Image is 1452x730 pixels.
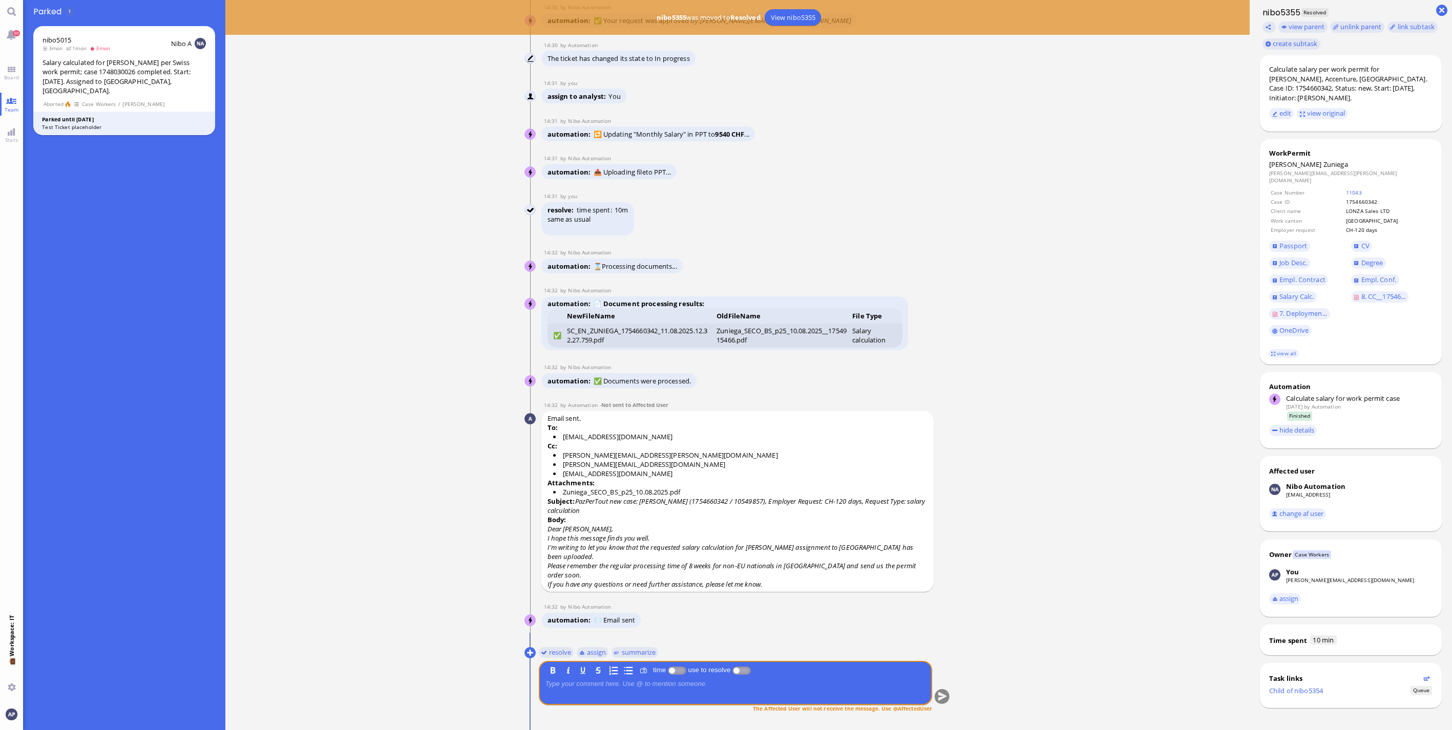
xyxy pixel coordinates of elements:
span: time spent [577,205,612,214]
dd: [PERSON_NAME][EMAIL_ADDRESS][PERSON_NAME][DOMAIN_NAME] [1269,169,1433,184]
span: automation@bluelakelegal.com [568,401,597,409]
span: automation@bluelakelegal.com [568,41,597,49]
span: 10m [615,205,628,214]
strong: Body: [548,515,566,524]
img: Automation [524,413,536,424]
img: Nibo Automation [525,376,536,387]
td: 1754660342 [1345,198,1432,206]
span: CV [1361,241,1370,250]
li: [PERSON_NAME][EMAIL_ADDRESS][PERSON_NAME][DOMAIN_NAME] [553,450,928,460]
p-inputswitch: Log time spent [668,666,686,674]
span: by [560,363,569,371]
div: Calculate salary for work permit case [1286,394,1433,403]
b: nibo5355 [657,13,686,22]
button: unlink parent [1330,22,1384,33]
th: NewFileName [564,308,713,323]
span: Finished [1287,412,1313,420]
div: Automation [1269,382,1433,391]
a: Empl. Contract [1269,274,1328,286]
li: [EMAIL_ADDRESS][DOMAIN_NAME] [553,469,928,478]
a: Degree [1351,257,1386,269]
div: Affected user [1269,466,1315,476]
a: 11043 [1346,189,1362,196]
span: 📤 Uploading file to PPT... [594,167,671,177]
span: Job Desc. [1279,258,1307,267]
img: You [525,91,536,102]
button: summarize [612,647,659,658]
button: edit [1269,108,1294,119]
img: You [1269,569,1280,581]
img: Nibo Automation [525,129,536,140]
span: 14:31 [544,192,560,200]
span: link subtask [1398,22,1435,31]
p-inputswitch: use to resolve [732,666,751,674]
div: You [1286,567,1299,576]
span: automation [548,262,594,271]
img: Nibo Automation [525,261,536,272]
button: assign [1269,593,1301,605]
td: Salary calculation [850,324,902,348]
span: automation@nibo.ai [568,249,611,256]
span: Zuniega [1323,160,1348,169]
p: same as usual [548,214,628,224]
span: automation@nibo.ai [568,363,611,371]
td: ✅ [548,324,564,348]
span: 10 min [1310,635,1337,645]
strong: Cc: [548,441,557,450]
span: 1 [68,8,71,15]
span: [PERSON_NAME] [1269,160,1322,169]
span: / [118,100,121,109]
span: 14:30 [544,41,560,49]
td: Work canton [1270,217,1344,225]
span: 14:32 [544,363,560,371]
span: [DATE] [1286,403,1302,410]
span: Passport [1279,241,1307,250]
span: by [1304,403,1310,410]
span: Aborted [43,100,64,109]
h1: nibo5355 [1260,7,1301,18]
span: by [560,79,569,87]
button: S [593,664,604,676]
span: by [560,117,569,124]
td: Client name [1270,207,1344,215]
span: 14:32 [544,287,560,294]
button: view original [1297,108,1348,119]
td: Employer request [1270,226,1344,234]
a: CV [1351,241,1373,252]
button: view parent [1278,22,1328,33]
button: resolve [539,647,574,658]
span: by [560,287,569,294]
li: Zuniega_SECO_BS_p25_10.08.2025.pdf [553,487,928,497]
span: anand.pazhenkottil@bluelakelegal.com [568,79,577,87]
img: Nibo Automation [1269,484,1280,495]
span: ✅ Documents were processed. [594,376,691,385]
span: 🔁 Updating "Monthly Salary" in PPT to ... [594,130,749,139]
span: ⌛Processing documents... [594,262,677,271]
label: time [651,666,668,674]
span: automation [548,130,594,139]
span: 3mon [43,45,66,52]
img: Nibo Automation [525,298,536,310]
td: LONZA Sales LTD [1345,207,1432,215]
a: [EMAIL_ADDRESS] [1286,491,1330,498]
p: Dear [PERSON_NAME], [548,524,928,533]
td: Case Number [1270,188,1344,197]
button: Copy ticket nibo5355 link to clipboard [1262,22,1276,33]
span: Case Workers [1293,550,1331,559]
div: Time spent [1269,636,1307,645]
a: 7. Deploymen... [1269,308,1330,319]
a: nibo5015 [43,35,71,45]
span: 3mon [90,45,113,52]
span: You [608,92,620,101]
button: U [578,664,589,676]
span: Salary Calc. [1279,292,1314,301]
img: Nibo Automation [525,615,536,626]
span: 14:31 [544,79,560,87]
span: The ticket has changed its state to In progress [548,54,690,63]
span: Team [2,106,22,113]
th: File Type [850,308,902,323]
img: Automation [525,53,536,65]
span: Case Workers [81,100,116,109]
i: PazPerTout new case: [PERSON_NAME] (1754660342 / 10549857), Employer Request: CH-120 days, Reques... [548,497,925,515]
